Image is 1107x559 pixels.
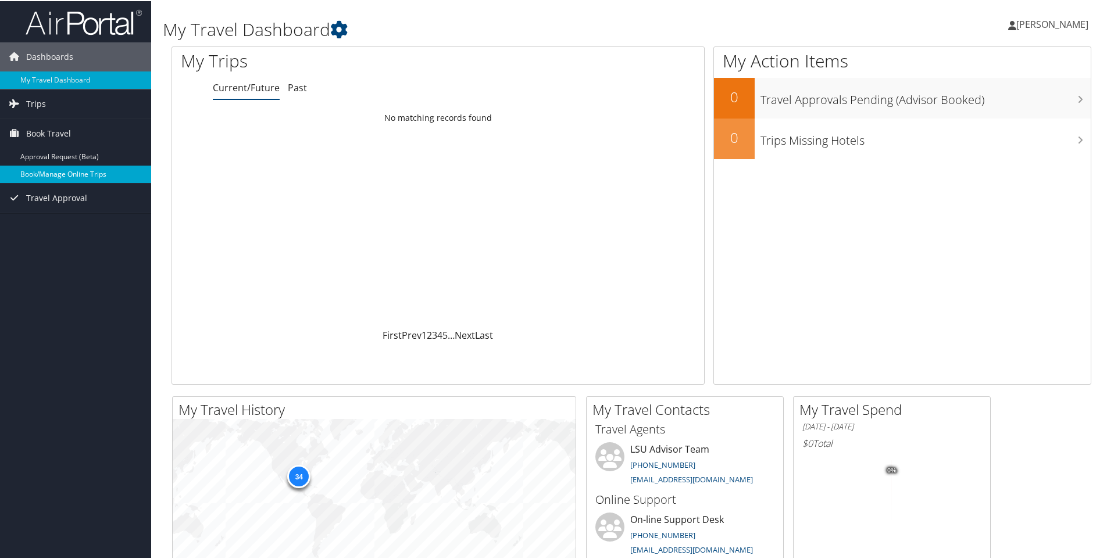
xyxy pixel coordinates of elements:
h1: My Trips [181,48,474,72]
li: On-line Support Desk [590,511,780,559]
a: First [383,328,402,341]
a: [EMAIL_ADDRESS][DOMAIN_NAME] [630,543,753,554]
div: 34 [287,464,310,487]
h2: My Travel Spend [799,399,990,418]
a: 5 [442,328,448,341]
a: [PHONE_NUMBER] [630,458,695,469]
img: airportal-logo.png [26,8,142,35]
a: 0Travel Approvals Pending (Advisor Booked) [714,77,1091,117]
h6: [DATE] - [DATE] [802,420,981,431]
td: No matching records found [172,106,704,127]
h1: My Travel Dashboard [163,16,788,41]
span: … [448,328,455,341]
li: LSU Advisor Team [590,441,780,489]
h2: 0 [714,86,755,106]
span: Book Travel [26,118,71,147]
a: Last [475,328,493,341]
a: 4 [437,328,442,341]
span: Dashboards [26,41,73,70]
span: Trips [26,88,46,117]
a: Current/Future [213,80,280,93]
span: $0 [802,436,813,449]
a: [PHONE_NUMBER] [630,529,695,539]
a: Next [455,328,475,341]
a: [EMAIL_ADDRESS][DOMAIN_NAME] [630,473,753,483]
a: [PERSON_NAME] [1008,6,1100,41]
h1: My Action Items [714,48,1091,72]
h3: Trips Missing Hotels [760,126,1091,148]
a: Past [288,80,307,93]
a: 2 [427,328,432,341]
a: 0Trips Missing Hotels [714,117,1091,158]
h3: Travel Agents [595,420,774,436]
h6: Total [802,436,981,449]
h2: 0 [714,127,755,146]
h2: My Travel Contacts [592,399,783,418]
h3: Online Support [595,490,774,507]
h2: My Travel History [178,399,576,418]
h3: Travel Approvals Pending (Advisor Booked) [760,85,1091,107]
a: 3 [432,328,437,341]
span: Travel Approval [26,182,87,212]
a: 1 [422,328,427,341]
span: [PERSON_NAME] [1016,17,1088,30]
tspan: 0% [887,466,897,473]
a: Prev [402,328,422,341]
